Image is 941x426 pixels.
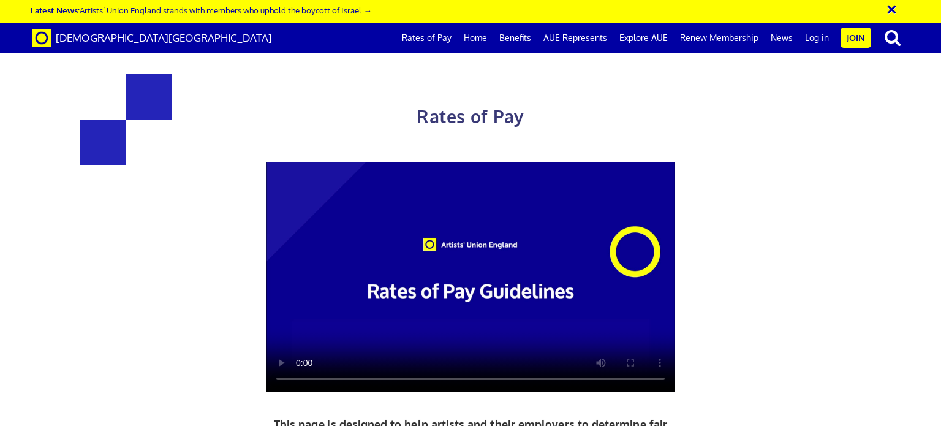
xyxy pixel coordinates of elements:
strong: Latest News: [31,5,80,15]
span: [DEMOGRAPHIC_DATA][GEOGRAPHIC_DATA] [56,31,272,44]
a: Renew Membership [674,23,765,53]
button: search [874,25,912,50]
span: Rates of Pay [417,105,524,127]
a: Log in [799,23,835,53]
a: Brand [DEMOGRAPHIC_DATA][GEOGRAPHIC_DATA] [23,23,281,53]
a: Join [841,28,871,48]
a: Rates of Pay [396,23,458,53]
a: Benefits [493,23,537,53]
a: Explore AUE [613,23,674,53]
a: AUE Represents [537,23,613,53]
a: News [765,23,799,53]
a: Latest News:Artists’ Union England stands with members who uphold the boycott of Israel → [31,5,371,15]
a: Home [458,23,493,53]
